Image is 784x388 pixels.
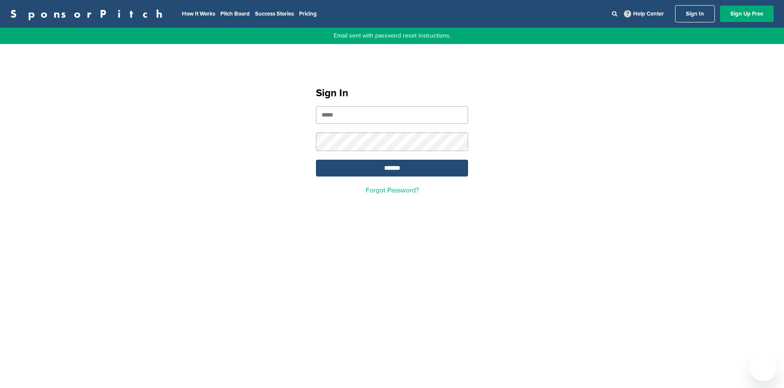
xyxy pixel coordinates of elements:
a: Success Stories [255,10,294,17]
a: Forgot Password? [366,186,419,195]
h1: Sign In [316,85,468,101]
a: SponsorPitch [10,8,168,19]
a: How It Works [182,10,215,17]
a: Pricing [299,10,317,17]
iframe: Button to launch messaging window [749,353,777,381]
a: Help Center [622,9,666,19]
a: Pitch Board [220,10,250,17]
a: Sign In [675,5,715,22]
a: Sign Up Free [720,6,774,22]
